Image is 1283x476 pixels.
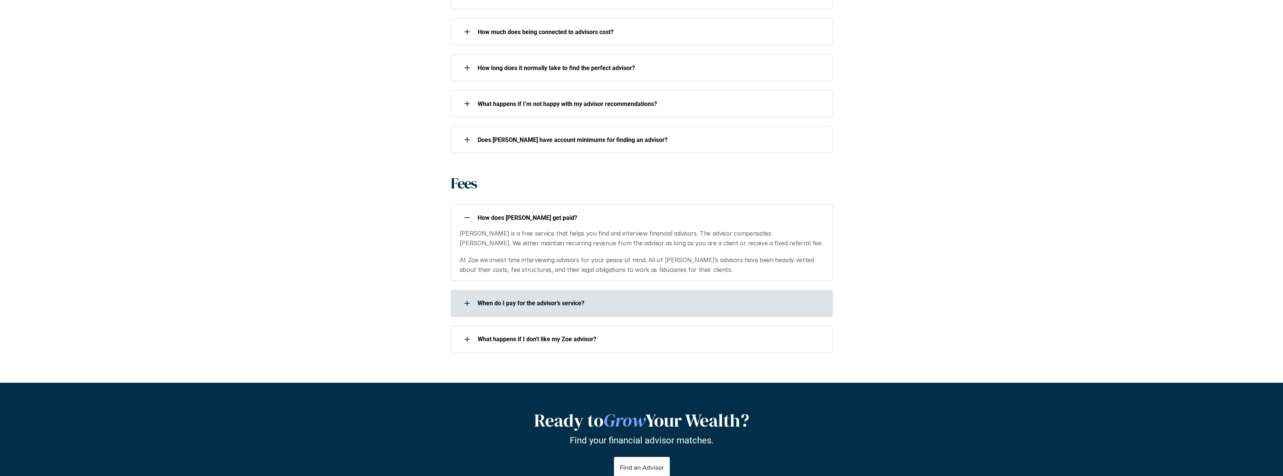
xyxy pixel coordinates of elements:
p: How much does being connected to advisors cost? [478,28,823,36]
p: What happens if I don't like my Zoe advisor? [478,336,823,343]
p: Does [PERSON_NAME] have account minimums for finding an advisor? [478,136,823,143]
p: How does [PERSON_NAME] get paid? [478,214,823,221]
p: Find an Advisor [620,464,663,471]
p: [PERSON_NAME] is a free service that helps you find and interview financial advisors. The advisor... [460,229,823,248]
em: Grow [603,408,645,433]
h2: Ready to Your Wealth? [454,410,829,431]
p: Find your financial advisor matches. [570,435,714,446]
p: When do I pay for the advisor’s service? [478,300,823,307]
p: At Zoe we invest time interviewing advisors for your peace of mind. All of [PERSON_NAME]’s adviso... [460,255,823,275]
h1: Fees [451,174,476,192]
p: What happens if I’m not happy with my advisor recommendations? [478,100,823,107]
p: How long does it normally take to find the perfect advisor? [478,64,823,72]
